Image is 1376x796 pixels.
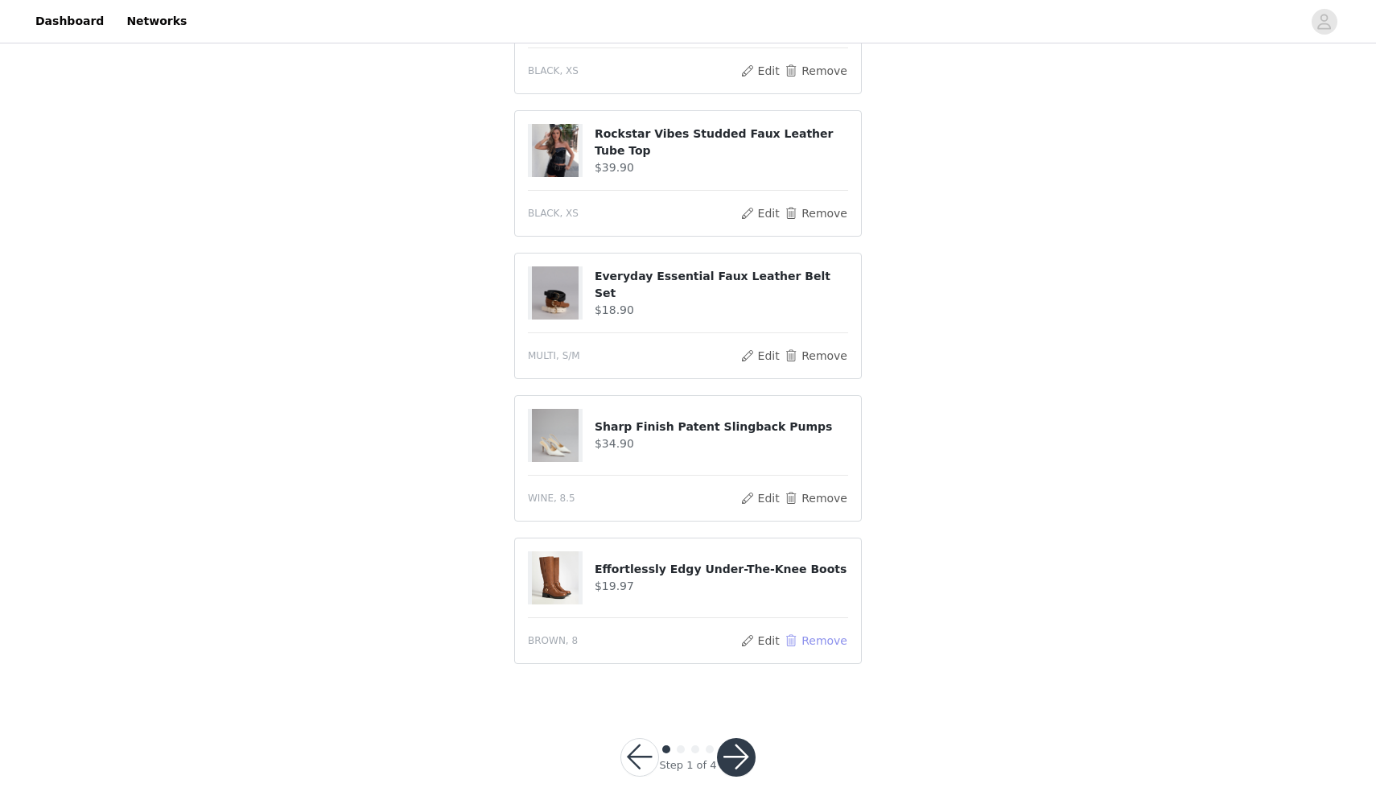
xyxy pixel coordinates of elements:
[784,489,848,508] button: Remove
[739,61,781,80] button: Edit
[528,349,580,363] span: MULTI, S/M
[784,346,848,365] button: Remove
[739,631,781,650] button: Edit
[595,159,848,176] h4: $39.90
[26,3,113,39] a: Dashboard
[528,64,579,78] span: BLACK, XS
[595,435,848,452] h4: $34.90
[532,266,579,320] img: Everyday Essential Faux Leather Belt Set
[659,757,716,773] div: Step 1 of 4
[595,268,848,302] h4: Everyday Essential Faux Leather Belt Set
[739,489,781,508] button: Edit
[1316,9,1332,35] div: avatar
[117,3,196,39] a: Networks
[784,631,848,650] button: Remove
[784,61,848,80] button: Remove
[532,551,579,604] img: Effortlessly Edgy Under-The-Knee Boots
[595,561,848,578] h4: Effortlessly Edgy Under-The-Knee Boots
[784,204,848,223] button: Remove
[595,126,848,159] h4: Rockstar Vibes Studded Faux Leather Tube Top
[528,633,578,648] span: BROWN, 8
[595,302,848,319] h4: $18.90
[532,124,579,177] img: Rockstar Vibes Studded Faux Leather Tube Top
[528,206,579,221] span: BLACK, XS
[739,346,781,365] button: Edit
[595,578,848,595] h4: $19.97
[739,204,781,223] button: Edit
[595,419,848,435] h4: Sharp Finish Patent Slingback Pumps
[528,491,575,505] span: WINE, 8.5
[532,409,579,462] img: Sharp Finish Patent Slingback Pumps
